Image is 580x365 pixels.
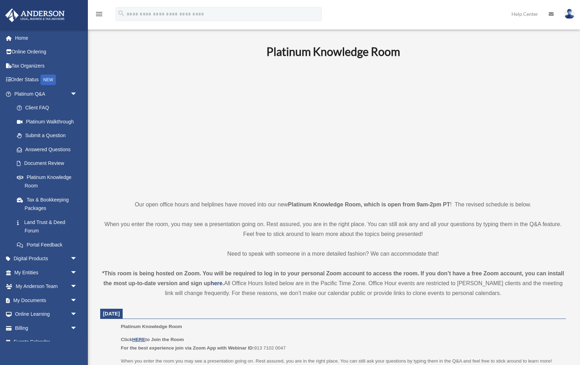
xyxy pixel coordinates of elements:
[100,200,566,210] p: Our open office hours and helplines have moved into our new ! The revised schedule is below.
[223,280,224,286] strong: .
[3,8,67,22] img: Anderson Advisors Platinum Portal
[266,45,400,58] b: Platinum Knowledge Room
[228,68,439,187] iframe: 231110_Toby_KnowledgeRoom
[211,280,223,286] a: here
[5,59,88,73] a: Tax Organizers
[40,75,56,85] div: NEW
[5,31,88,45] a: Home
[5,335,88,349] a: Events Calendar
[95,10,103,18] i: menu
[132,337,145,342] a: HERE
[117,9,125,17] i: search
[10,142,88,156] a: Answered Questions
[10,115,88,129] a: Platinum Walkthrough
[10,129,88,143] a: Submit a Question
[5,252,88,266] a: Digital Productsarrow_drop_down
[70,321,84,335] span: arrow_drop_down
[70,87,84,101] span: arrow_drop_down
[5,73,88,87] a: Order StatusNEW
[121,337,184,342] b: Click to Join the Room
[288,201,450,207] strong: Platinum Knowledge Room, which is open from 9am-2pm PT
[5,293,88,307] a: My Documentsarrow_drop_down
[70,252,84,266] span: arrow_drop_down
[103,311,120,316] span: [DATE]
[564,9,575,19] img: User Pic
[121,324,182,329] span: Platinum Knowledge Room
[10,193,88,215] a: Tax & Bookkeeping Packages
[5,265,88,280] a: My Entitiesarrow_drop_down
[102,270,564,286] strong: *This room is being hosted on Zoom. You will be required to log in to your personal Zoom account ...
[100,249,566,259] p: Need to speak with someone in a more detailed fashion? We can accommodate that!
[5,307,88,321] a: Online Learningarrow_drop_down
[10,156,88,171] a: Document Review
[70,280,84,294] span: arrow_drop_down
[70,265,84,280] span: arrow_drop_down
[5,45,88,59] a: Online Ordering
[121,345,254,351] b: For the best experience join via Zoom App with Webinar ID:
[10,170,84,193] a: Platinum Knowledge Room
[95,12,103,18] a: menu
[100,219,566,239] p: When you enter the room, you may see a presentation going on. Rest assured, you are in the right ...
[5,321,88,335] a: Billingarrow_drop_down
[5,280,88,294] a: My Anderson Teamarrow_drop_down
[10,238,88,252] a: Portal Feedback
[70,307,84,322] span: arrow_drop_down
[10,101,88,115] a: Client FAQ
[70,293,84,308] span: arrow_drop_down
[121,335,561,352] p: 913 7102 0047
[5,87,88,101] a: Platinum Q&Aarrow_drop_down
[100,269,566,298] div: All Office Hours listed below are in the Pacific Time Zone. Office Hour events are restricted to ...
[10,215,88,238] a: Land Trust & Deed Forum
